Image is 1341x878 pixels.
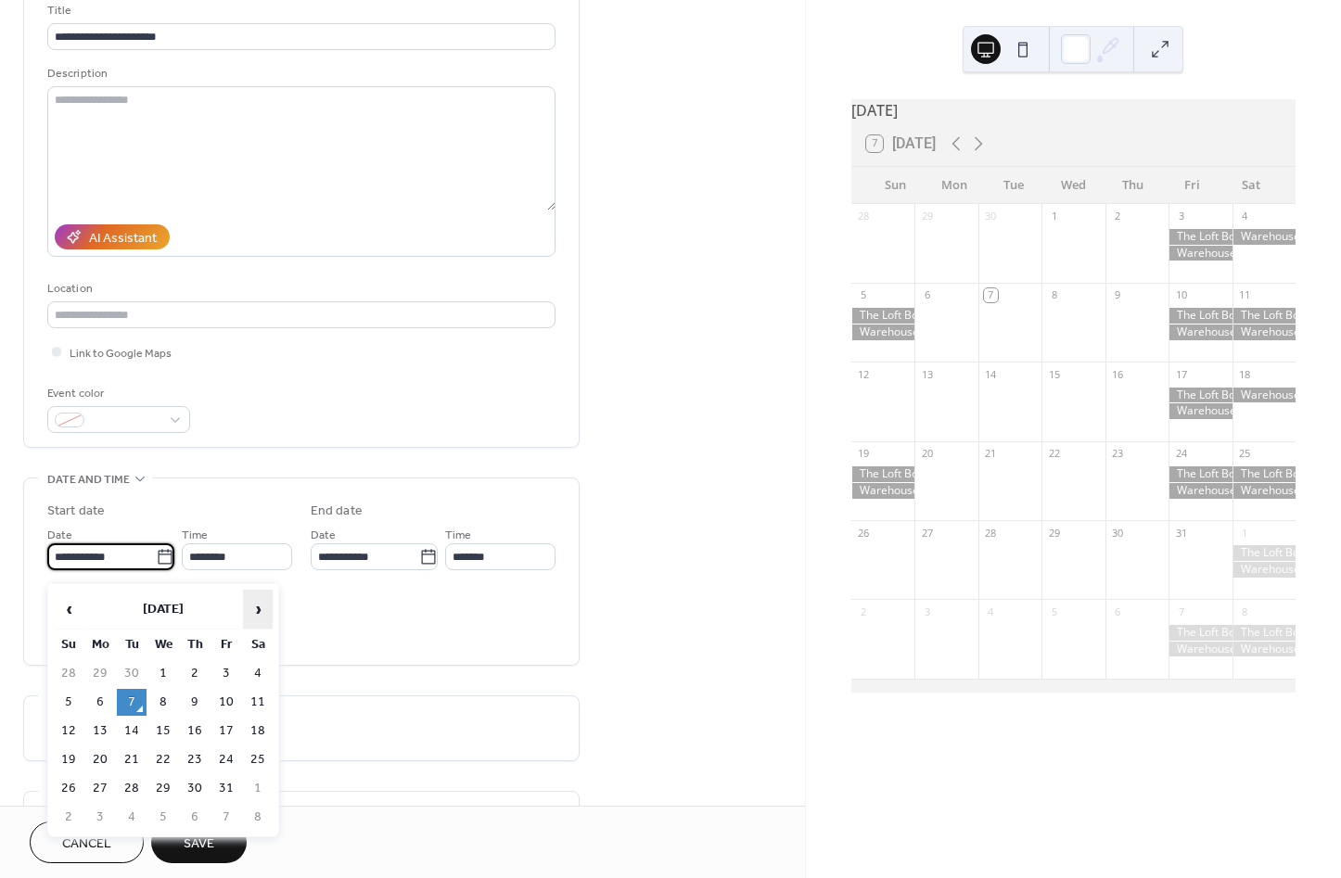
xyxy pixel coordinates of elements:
div: 24 [1174,447,1188,461]
div: The Loft Booked - EH & RD [1169,625,1232,641]
span: Save [184,834,214,854]
div: 8 [1047,288,1061,302]
td: 2 [180,660,210,687]
td: 22 [148,746,178,773]
td: 28 [54,660,83,687]
div: 28 [857,210,871,223]
div: The Loft Booked - SR & DF [1169,388,1232,403]
span: Time [445,526,471,545]
div: Warehouse Booked - KJW & TH [1169,483,1232,499]
td: 4 [117,804,147,831]
button: Save [151,821,247,863]
div: 3 [1174,210,1188,223]
td: 14 [117,718,147,744]
td: 20 [85,746,115,773]
td: 12 [54,718,83,744]
div: Warehouse Booked - CC & PS [1169,246,1232,261]
div: 6 [1111,604,1125,618]
div: 5 [1047,604,1061,618]
div: 27 [920,526,934,540]
td: 15 [148,718,178,744]
td: 31 [211,775,241,802]
div: The Loft Booked - AW & MK [851,308,914,324]
td: 28 [117,775,147,802]
div: The Loft Booked - JJ & AM [1232,545,1296,561]
div: Title [47,1,552,20]
td: 25 [243,746,273,773]
div: 30 [984,210,998,223]
th: [DATE] [85,590,241,630]
div: 2 [857,604,871,618]
td: 3 [85,804,115,831]
div: 21 [984,447,998,461]
span: Link to Google Maps [70,344,172,363]
div: Sun [866,167,926,204]
td: 2 [54,804,83,831]
td: 26 [54,775,83,802]
div: 25 [1238,447,1252,461]
div: Location [47,279,552,299]
div: 1 [1238,526,1252,540]
th: Tu [117,631,147,658]
div: 7 [984,288,998,302]
div: 17 [1174,367,1188,381]
td: 17 [211,718,241,744]
td: 29 [148,775,178,802]
td: 27 [85,775,115,802]
td: 23 [180,746,210,773]
div: The Loft Booked - LH & CR [1169,308,1232,324]
div: 31 [1174,526,1188,540]
span: Date [47,526,72,545]
td: 5 [54,689,83,716]
div: 8 [1238,604,1252,618]
div: The Loft Booked - RR & DW [1169,229,1232,245]
div: The Loft Booked - AA & AK [1232,466,1296,482]
div: 19 [857,447,871,461]
td: 30 [180,775,210,802]
div: 29 [1047,526,1061,540]
td: 1 [148,660,178,687]
div: Event color [47,384,186,403]
div: 26 [857,526,871,540]
div: Description [47,64,552,83]
div: Warehouse Booked - AA & AK [1232,483,1296,499]
div: The Loft Booked - RB & JF [1232,308,1296,324]
td: 16 [180,718,210,744]
span: Date [311,526,336,545]
button: AI Assistant [55,224,170,249]
div: 23 [1111,447,1125,461]
div: Wed [1043,167,1103,204]
div: 29 [920,210,934,223]
div: Thu [1103,167,1162,204]
td: 18 [243,718,273,744]
span: Cancel [62,834,111,854]
div: 12 [857,367,871,381]
td: 8 [148,689,178,716]
th: Su [54,631,83,658]
button: Cancel [30,821,144,863]
div: 14 [984,367,998,381]
td: 10 [211,689,241,716]
td: 5 [148,804,178,831]
td: 4 [243,660,273,687]
div: 4 [1238,210,1252,223]
div: 10 [1174,288,1188,302]
th: Fr [211,631,241,658]
td: 13 [85,718,115,744]
div: Warehouse Booked - EC & NSJ [1232,229,1296,245]
div: 5 [857,288,871,302]
div: 18 [1238,367,1252,381]
td: 9 [180,689,210,716]
div: The Loft Booked - JB & CH [851,466,914,482]
div: End date [311,502,363,521]
div: 13 [920,367,934,381]
td: 21 [117,746,147,773]
span: › [244,591,272,628]
div: 11 [1238,288,1252,302]
div: 7 [1174,604,1188,618]
div: Warehouse Booked - RB & JF [1232,324,1296,340]
div: 15 [1047,367,1061,381]
td: 24 [211,746,241,773]
span: Time [182,526,208,545]
td: 3 [211,660,241,687]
